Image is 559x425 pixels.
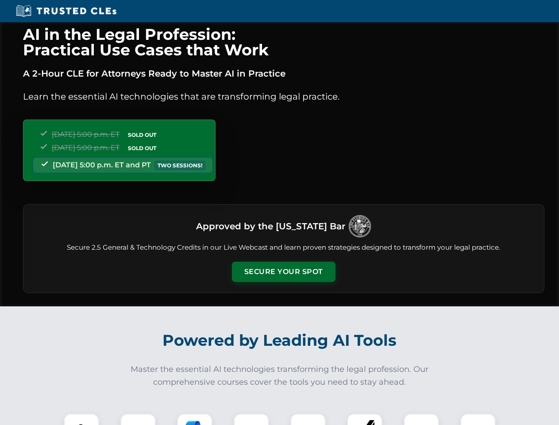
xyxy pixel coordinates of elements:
button: Secure Your Spot [232,262,335,282]
p: Master the essential AI technologies transforming the legal profession. Our comprehensive courses... [125,363,435,389]
h2: Powered by Leading AI Tools [35,325,525,356]
img: Trusted CLEs [13,4,119,18]
p: Learn the essential AI technologies that are transforming legal practice. [23,89,544,104]
span: SOLD OUT [125,143,159,153]
p: A 2-Hour CLE for Attorneys Ready to Master AI in Practice [23,66,544,81]
img: Logo [349,215,371,237]
h3: Approved by the [US_STATE] Bar [196,218,345,234]
p: Secure 2.5 General & Technology Credits in our Live Webcast and learn proven strategies designed ... [34,243,533,253]
span: [DATE] 5:00 p.m. ET [52,130,120,139]
span: [DATE] 5:00 p.m. ET [52,143,120,152]
h1: AI in the Legal Profession: Practical Use Cases that Work [23,27,544,58]
span: SOLD OUT [125,130,159,139]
